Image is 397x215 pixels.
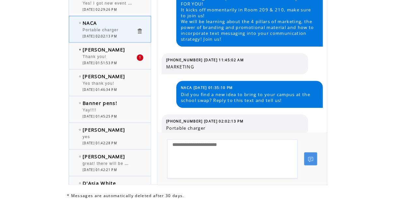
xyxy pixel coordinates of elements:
span: [PERSON_NAME] [83,153,125,160]
span: [PHONE_NUMBER] [DATE] 11:45:02 AM [166,58,244,63]
img: bulletEmpty.png [79,102,81,104]
span: [DATE] 02:02:13 PM [83,34,117,38]
span: [DATE] 02:29:26 PM [83,7,117,12]
img: bulletEmpty.png [79,76,81,77]
span: [PHONE_NUMBER] [DATE] 02:02:13 PM [166,119,244,124]
span: great! there will be multiple promo companies in the Marketplace later that can help you! [83,160,274,166]
span: [DATE] 01:51:53 PM [83,61,117,65]
span: [DATE] 01:45:25 PM [83,114,117,119]
span: Banner pens! [83,100,117,106]
span: [PERSON_NAME] [83,46,125,53]
span: [DATE] 01:42:21 PM [83,168,117,172]
span: [DATE] 01:42:28 PM [83,141,117,145]
span: Yes thank you! [83,81,114,86]
span: [DATE] 01:46:34 PM [83,88,117,92]
span: Portable charger [83,28,119,32]
a: Click to delete these messgaes [136,28,143,34]
img: bulletEmpty.png [79,182,81,184]
span: NACA [DATE] 01:35:10 PM [181,86,233,90]
span: Yay!!!! [83,108,96,112]
span: [PERSON_NAME] [83,126,125,133]
span: Portable charger [166,125,303,131]
img: bulletEmpty.png [79,22,81,24]
img: bulletFull.png [79,49,81,50]
img: bulletEmpty.png [79,129,81,131]
span: D'Asia White [83,180,116,186]
span: * Messages are automatically deleted after 30 days. [67,193,184,199]
span: MARKETING [166,64,303,70]
span: NACA [83,20,97,26]
span: Did you find a new idea to bring to your campus at the school swap? Reply to this text and tell us! [181,92,318,104]
span: yes [83,135,90,139]
span: [PERSON_NAME] [83,73,125,79]
img: bulletEmpty.png [79,156,81,157]
span: Thank you! [83,54,106,59]
div: 1 [137,54,143,61]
